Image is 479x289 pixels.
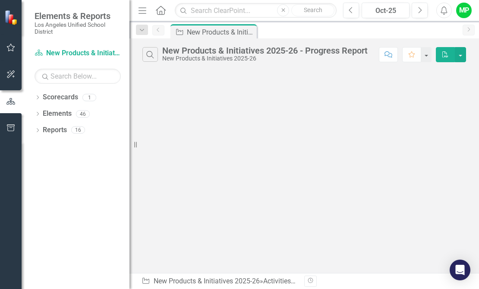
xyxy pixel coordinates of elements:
[291,4,334,16] button: Search
[4,10,19,25] img: ClearPoint Strategy
[154,277,260,285] a: New Products & Initiatives 2025-26
[35,21,121,35] small: Los Angeles Unified School District
[76,110,90,118] div: 46
[35,11,121,21] span: Elements & Reports
[71,127,85,134] div: 16
[82,94,96,101] div: 1
[43,92,78,102] a: Scorecards
[263,277,296,285] a: Activities
[365,6,407,16] div: Oct-25
[43,125,67,135] a: Reports
[450,260,470,280] div: Open Intercom Messenger
[162,46,368,55] div: New Products & Initiatives 2025-26 - Progress Report
[35,69,121,84] input: Search Below...
[175,3,337,18] input: Search ClearPoint...
[35,48,121,58] a: New Products & Initiatives 2025-26
[187,27,255,38] div: New Products & Initiatives 2025-26 - Progress Report
[43,109,72,119] a: Elements
[142,276,298,286] div: » »
[162,55,368,62] div: New Products & Initiatives 2025-26
[456,3,472,18] button: MP
[304,6,322,13] span: Search
[362,3,410,18] button: Oct-25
